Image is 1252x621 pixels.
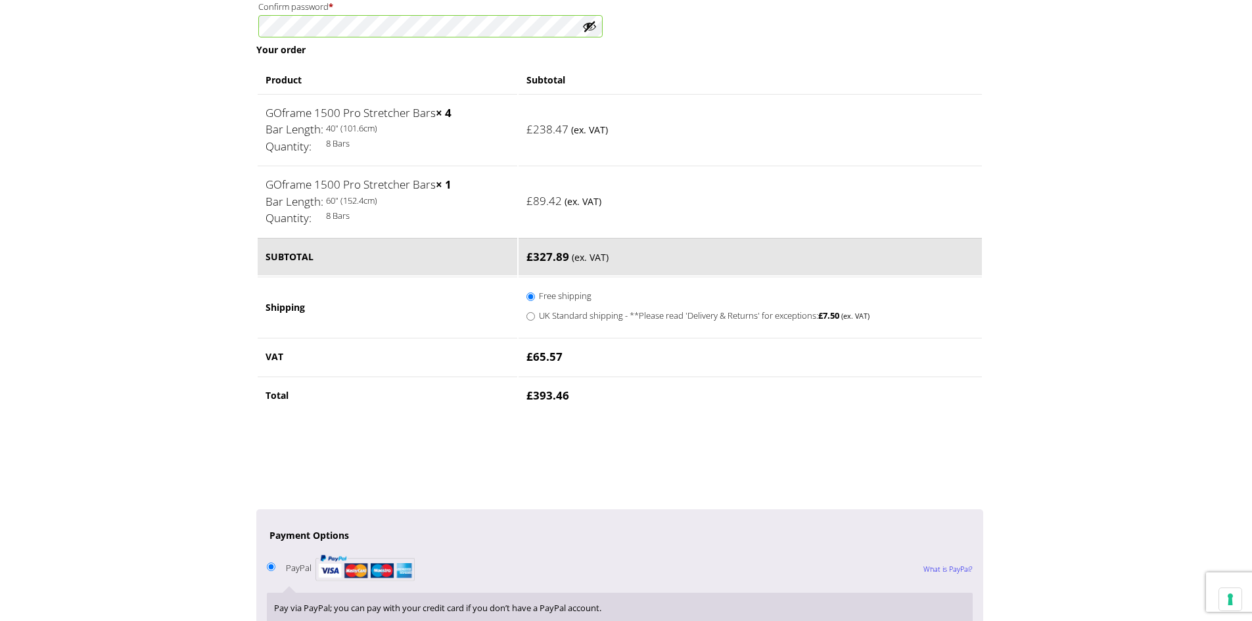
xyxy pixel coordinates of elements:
[266,193,323,210] dt: Bar Length:
[1219,588,1241,610] button: Your consent preferences for tracking technologies
[526,249,533,264] span: £
[315,551,415,585] img: PayPal acceptance mark
[818,310,839,321] bdi: 7.50
[526,388,533,403] span: £
[841,311,869,321] small: (ex. VAT)
[539,307,941,323] label: UK Standard shipping - **Please read 'Delivery & Returns' for exceptions:
[436,177,452,192] strong: × 1
[818,310,823,321] span: £
[526,122,533,137] span: £
[258,238,518,276] th: Subtotal
[572,251,609,264] small: (ex. VAT)
[258,377,518,414] th: Total
[286,562,415,574] label: PayPal
[526,349,533,364] span: £
[258,166,518,237] td: GOframe 1500 Pro Stretcher Bars
[526,249,569,264] bdi: 327.89
[565,195,601,208] small: (ex. VAT)
[526,193,562,208] bdi: 89.42
[923,552,973,586] a: What is PayPal?
[266,208,510,223] p: 8 Bars
[256,430,456,482] iframe: reCAPTCHA
[526,388,569,403] bdi: 393.46
[571,124,608,136] small: (ex. VAT)
[526,349,563,364] bdi: 65.57
[258,94,518,165] td: GOframe 1500 Pro Stretcher Bars
[266,210,312,227] dt: Quantity:
[266,136,510,151] p: 8 Bars
[526,193,533,208] span: £
[266,138,312,155] dt: Quantity:
[436,105,452,120] strong: × 4
[266,193,510,208] p: 60" (152.4cm)
[258,67,518,93] th: Product
[258,338,518,375] th: VAT
[266,121,510,136] p: 40" (101.6cm)
[266,121,323,138] dt: Bar Length:
[539,287,941,303] label: Free shipping
[274,601,964,616] p: Pay via PayPal; you can pay with your credit card if you don’t have a PayPal account.
[519,67,981,93] th: Subtotal
[526,122,568,137] bdi: 238.47
[258,277,518,336] th: Shipping
[582,19,597,34] button: Show password
[256,43,983,56] h3: Your order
